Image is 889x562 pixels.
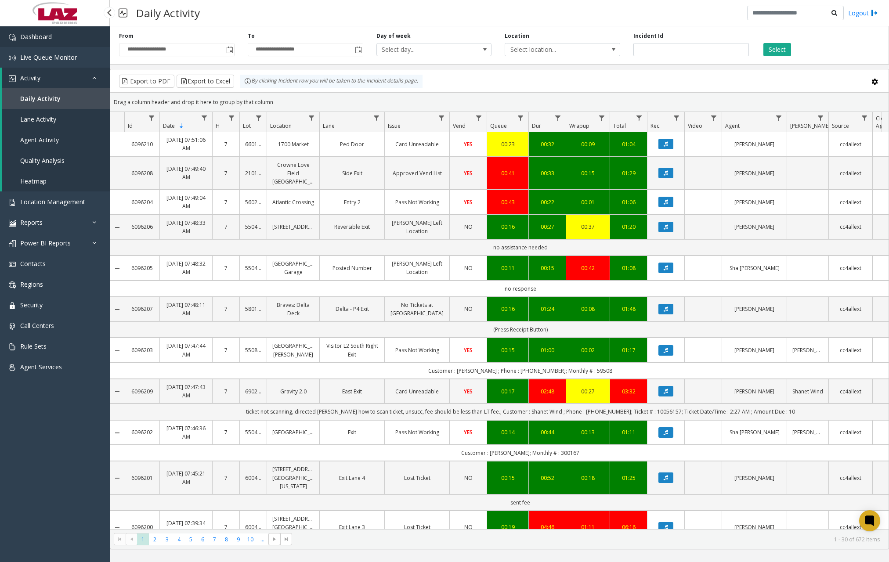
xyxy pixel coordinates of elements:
[268,533,280,545] span: Go to the next page
[390,346,444,354] a: Pass Not Working
[110,429,124,436] a: Collapse Details
[571,387,604,396] a: 00:27
[272,342,314,358] a: [GEOGRAPHIC_DATA][PERSON_NAME]
[834,346,867,354] a: cc4allext
[9,261,16,268] img: 'icon'
[571,223,604,231] a: 00:37
[272,465,314,490] a: [STREET_ADDRESS][GEOGRAPHIC_DATA][US_STATE]
[834,428,867,436] a: cc4allext
[834,474,867,482] a: cc4allext
[727,140,781,148] a: [PERSON_NAME]
[165,519,207,536] a: [DATE] 07:39:34 AM
[615,523,642,531] a: 06:16
[325,523,379,531] a: Exit Lane 3
[773,112,785,124] a: Agent Filter Menu
[2,68,110,88] a: Activity
[615,223,642,231] a: 01:20
[455,198,481,206] a: YES
[390,428,444,436] a: Pass Not Working
[792,346,823,354] a: [PERSON_NAME]
[464,198,473,206] span: YES
[455,223,481,231] a: NO
[110,224,124,231] a: Collapse Details
[859,112,871,124] a: Source Filter Menu
[218,198,234,206] a: 7
[272,515,314,540] a: [STREET_ADDRESS][GEOGRAPHIC_DATA][US_STATE]
[110,524,124,531] a: Collapse Details
[161,533,173,545] span: Page 3
[727,264,781,272] a: Sha'[PERSON_NAME]
[534,523,560,531] a: 04:46
[492,198,523,206] a: 00:43
[224,43,234,56] span: Toggle popup
[834,223,867,231] a: cc4allext
[615,346,642,354] a: 01:17
[110,388,124,395] a: Collapse Details
[130,387,154,396] a: 6096209
[20,136,59,144] span: Agent Activity
[492,523,523,531] div: 00:19
[390,523,444,531] a: Lost Ticket
[20,321,54,330] span: Call Centers
[571,474,604,482] a: 00:18
[615,264,642,272] a: 01:08
[165,342,207,358] a: [DATE] 07:47:44 AM
[492,346,523,354] a: 00:15
[615,140,642,148] a: 01:04
[464,523,473,531] span: NO
[9,54,16,61] img: 'icon'
[492,474,523,482] a: 00:15
[20,53,77,61] span: Live Queue Monitor
[390,387,444,396] a: Card Unreadable
[177,75,234,88] button: Export to Excel
[871,8,878,18] img: logout
[9,281,16,288] img: 'icon'
[110,306,124,313] a: Collapse Details
[571,346,604,354] div: 00:02
[492,305,523,313] div: 00:16
[9,302,16,309] img: 'icon'
[571,140,604,148] a: 00:09
[199,112,210,124] a: Date Filter Menu
[492,264,523,272] a: 00:11
[534,223,560,231] div: 00:27
[20,32,52,41] span: Dashboard
[218,140,234,148] a: 7
[727,474,781,482] a: [PERSON_NAME]
[272,259,314,276] a: [GEOGRAPHIC_DATA] Garage
[165,165,207,181] a: [DATE] 07:49:40 AM
[534,346,560,354] a: 01:00
[130,264,154,272] a: 6096205
[534,140,560,148] a: 00:32
[353,43,363,56] span: Toggle popup
[473,112,485,124] a: Vend Filter Menu
[552,112,564,124] a: Dur Filter Menu
[596,112,608,124] a: Wrapup Filter Menu
[464,388,473,395] span: YES
[571,198,604,206] a: 00:01
[615,387,642,396] a: 03:32
[455,264,481,272] a: NO
[492,387,523,396] a: 00:17
[130,428,154,436] a: 6096202
[534,169,560,177] a: 00:33
[245,387,261,396] a: 690251
[165,424,207,441] a: [DATE] 07:46:36 AM
[272,387,314,396] a: Gravity 2.0
[390,140,444,148] a: Card Unreadable
[371,112,383,124] a: Lane Filter Menu
[218,264,234,272] a: 7
[20,218,43,227] span: Reports
[455,428,481,436] a: YES
[226,112,238,124] a: H Filter Menu
[534,387,560,396] a: 02:48
[20,94,61,103] span: Daily Activity
[218,523,234,531] a: 7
